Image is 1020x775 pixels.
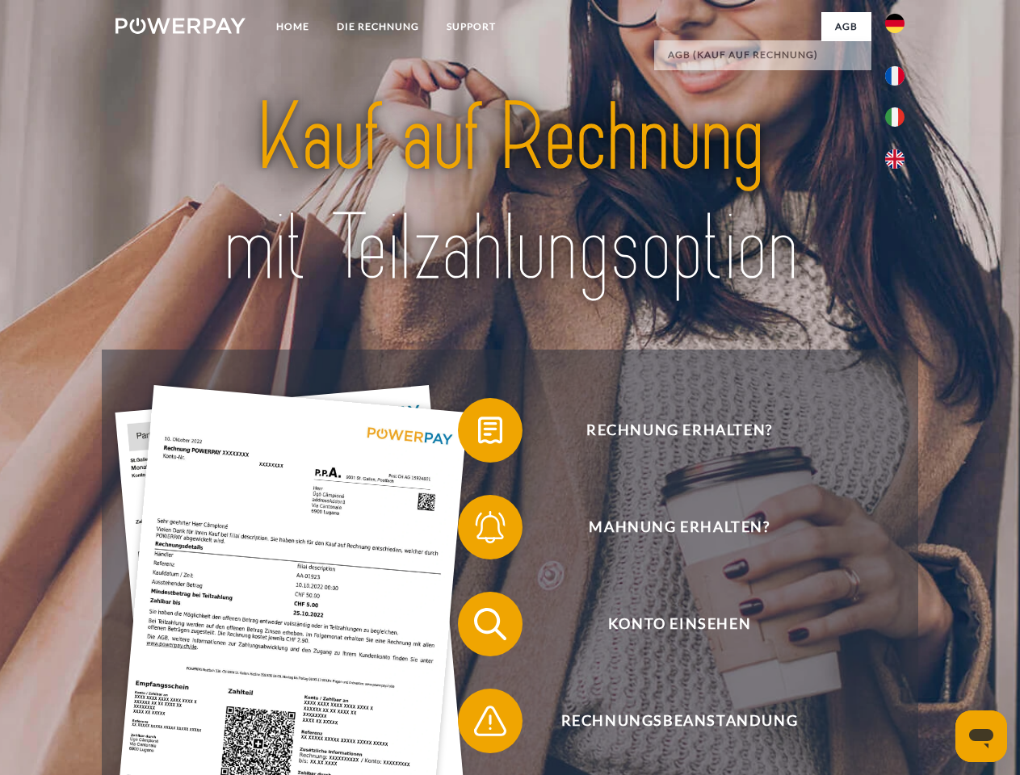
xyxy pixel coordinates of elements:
[654,40,871,69] a: AGB (Kauf auf Rechnung)
[821,12,871,41] a: agb
[262,12,323,41] a: Home
[481,592,877,656] span: Konto einsehen
[955,710,1007,762] iframe: Schaltfläche zum Öffnen des Messaging-Fensters
[481,689,877,753] span: Rechnungsbeanstandung
[458,689,878,753] button: Rechnungsbeanstandung
[470,604,510,644] img: qb_search.svg
[323,12,433,41] a: DIE RECHNUNG
[885,14,905,33] img: de
[458,495,878,559] button: Mahnung erhalten?
[885,149,905,169] img: en
[481,398,877,463] span: Rechnung erhalten?
[115,18,246,34] img: logo-powerpay-white.svg
[885,66,905,86] img: fr
[470,507,510,547] img: qb_bell.svg
[433,12,510,41] a: SUPPORT
[470,410,510,450] img: qb_bill.svg
[470,701,510,741] img: qb_warning.svg
[654,69,871,98] a: AGB (Kreditkonto/Teilzahlung)
[481,495,877,559] span: Mahnung erhalten?
[458,592,878,656] button: Konto einsehen
[458,398,878,463] button: Rechnung erhalten?
[885,107,905,127] img: it
[154,77,866,309] img: title-powerpay_de.svg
